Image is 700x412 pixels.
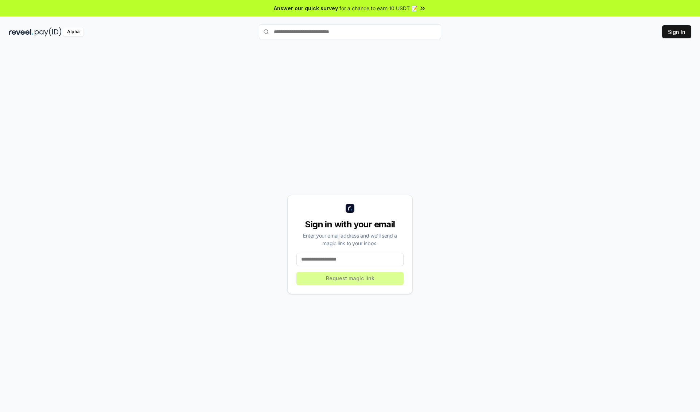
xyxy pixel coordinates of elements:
span: Answer our quick survey [274,4,338,12]
div: Enter your email address and we’ll send a magic link to your inbox. [296,232,404,247]
button: Sign In [662,25,691,38]
img: reveel_dark [9,27,33,36]
img: logo_small [346,204,354,213]
div: Alpha [63,27,83,36]
div: Sign in with your email [296,219,404,230]
img: pay_id [35,27,62,36]
span: for a chance to earn 10 USDT 📝 [339,4,417,12]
